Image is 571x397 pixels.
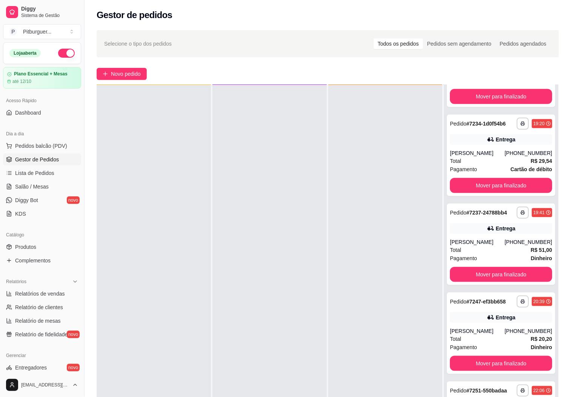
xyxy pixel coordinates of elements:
[58,49,75,58] button: Alterar Status
[505,327,552,335] div: [PHONE_NUMBER]
[450,267,552,282] button: Mover para finalizado
[3,288,81,300] a: Relatórios de vendas
[15,183,49,190] span: Salão / Mesas
[6,279,26,285] span: Relatórios
[3,67,81,89] a: Plano Essencial + Mesasaté 12/10
[103,71,108,77] span: plus
[15,257,51,264] span: Complementos
[15,169,54,177] span: Lista de Pedidos
[15,303,63,311] span: Relatório de clientes
[423,38,496,49] div: Pedidos sem agendamento
[496,136,516,143] div: Entrega
[466,210,507,216] strong: # 7237-24788bb4
[531,344,552,350] strong: Dinheiro
[450,246,461,254] span: Total
[466,121,506,127] strong: # 7234-1d0f54b6
[3,167,81,179] a: Lista de Pedidos
[9,28,17,35] span: P
[450,178,552,193] button: Mover para finalizado
[21,382,69,388] span: [EMAIL_ADDRESS][DOMAIN_NAME]
[3,362,81,374] a: Entregadoresnovo
[104,40,172,48] span: Selecione o tipo dos pedidos
[3,301,81,313] a: Relatório de clientes
[3,24,81,39] button: Select a team
[3,254,81,267] a: Complementos
[3,107,81,119] a: Dashboard
[531,247,552,253] strong: R$ 51,00
[15,142,67,150] span: Pedidos balcão (PDV)
[21,12,78,18] span: Sistema de Gestão
[3,376,81,394] button: [EMAIL_ADDRESS][DOMAIN_NAME]
[511,166,552,172] strong: Cartão de débito
[3,153,81,166] a: Gestor de Pedidos
[97,68,147,80] button: Novo pedido
[450,343,477,351] span: Pagamento
[3,241,81,253] a: Produtos
[450,165,477,173] span: Pagamento
[374,38,423,49] div: Todos os pedidos
[14,71,68,77] article: Plano Essencial + Mesas
[533,388,545,394] div: 22:06
[97,9,172,21] h2: Gestor de pedidos
[15,210,26,218] span: KDS
[450,327,505,335] div: [PERSON_NAME]
[531,336,552,342] strong: R$ 20,20
[450,89,552,104] button: Mover para finalizado
[450,149,505,157] div: [PERSON_NAME]
[450,121,466,127] span: Pedido
[450,356,552,371] button: Mover para finalizado
[15,243,36,251] span: Produtos
[3,229,81,241] div: Catálogo
[3,181,81,193] a: Salão / Mesas
[3,315,81,327] a: Relatório de mesas
[466,388,507,394] strong: # 7251-550badaa
[15,196,38,204] span: Diggy Bot
[450,335,461,343] span: Total
[505,149,552,157] div: [PHONE_NUMBER]
[15,364,47,371] span: Entregadores
[450,254,477,262] span: Pagamento
[9,49,41,57] div: Loja aberta
[450,388,466,394] span: Pedido
[15,156,59,163] span: Gestor de Pedidos
[533,121,545,127] div: 19:20
[3,128,81,140] div: Dia a dia
[3,208,81,220] a: KDS
[531,158,552,164] strong: R$ 29,54
[111,70,141,78] span: Novo pedido
[450,157,461,165] span: Total
[23,28,52,35] div: Pitburguer ...
[3,95,81,107] div: Acesso Rápido
[496,38,551,49] div: Pedidos agendados
[12,78,31,84] article: até 12/10
[450,238,505,246] div: [PERSON_NAME]
[533,299,545,305] div: 20:39
[3,349,81,362] div: Gerenciar
[505,238,552,246] div: [PHONE_NUMBER]
[450,299,466,305] span: Pedido
[15,290,65,297] span: Relatórios de vendas
[533,210,545,216] div: 19:41
[15,317,61,325] span: Relatório de mesas
[3,3,81,21] a: DiggySistema de Gestão
[15,331,68,338] span: Relatório de fidelidade
[3,140,81,152] button: Pedidos balcão (PDV)
[21,6,78,12] span: Diggy
[531,255,552,261] strong: Dinheiro
[3,194,81,206] a: Diggy Botnovo
[496,314,516,321] div: Entrega
[466,299,506,305] strong: # 7247-ef3bb658
[3,328,81,340] a: Relatório de fidelidadenovo
[496,225,516,232] div: Entrega
[15,109,41,116] span: Dashboard
[450,210,466,216] span: Pedido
